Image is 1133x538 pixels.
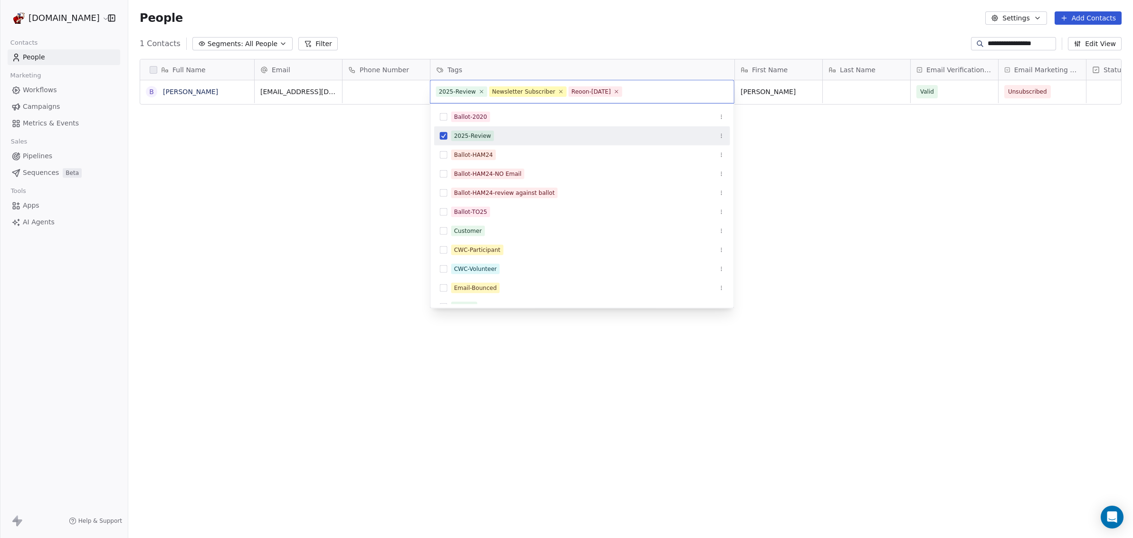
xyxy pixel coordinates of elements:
div: Ballot-HAM24-NO Email [454,170,522,178]
div: Customer [454,227,482,235]
div: Reoon-[DATE] [571,87,611,96]
div: CWC-Volunteer [454,265,497,273]
div: Newsletter Subscriber [492,87,555,96]
div: 2025-Review [454,132,491,140]
div: Ballot-HAM24-review against ballot [454,189,555,197]
div: Ballot-TO25 [454,208,487,216]
div: CWC-Participant [454,246,501,254]
div: Ballot-HAM24 [454,151,493,159]
div: Ballot-2020 [454,113,487,121]
div: 2025-Review [439,87,476,96]
div: Email-Bounced [454,284,497,292]
div: HAM24 [454,303,475,311]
